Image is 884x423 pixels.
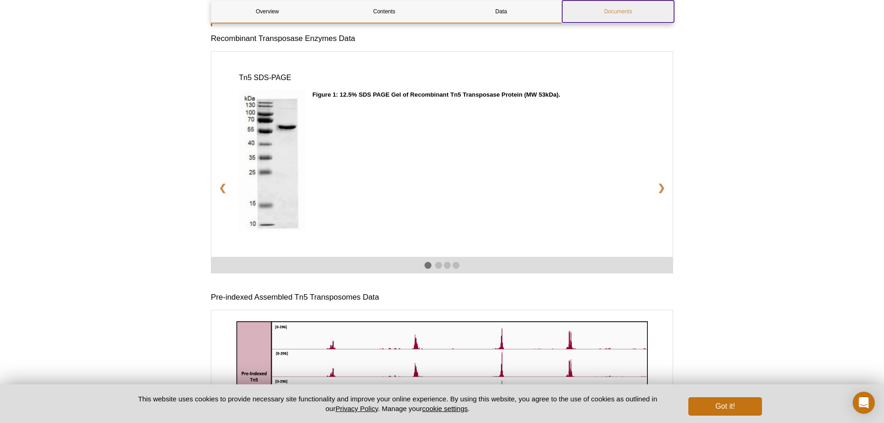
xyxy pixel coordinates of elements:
[313,91,560,98] strong: Figure 1: 12.5% SDS PAGE Gel of Recombinant Tn5 Transposase Protein (MW 53kDa).
[422,405,468,412] button: cookie settings
[239,90,306,236] img: Histone H3 PTM Multiplex Data of Histone Abundance in Mouse Tissue.
[211,33,673,44] h3: Recombinant Transposase Enzymes Data
[650,176,673,200] a: ❯
[211,292,673,303] h3: Pre-indexed Assembled Tn5 Transposomes Data
[336,405,378,412] a: Privacy Policy
[122,394,673,413] p: This website uses cookies to provide necessary site functionality and improve your online experie...
[211,0,323,23] a: Overview
[211,176,234,200] a: ❮
[328,0,440,23] a: Contents
[562,0,674,23] a: Documents
[853,392,875,414] div: Open Intercom Messenger
[445,0,557,23] a: Data
[688,397,762,416] button: Got it!
[239,72,645,83] h3: Tn5 SDS-PAGE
